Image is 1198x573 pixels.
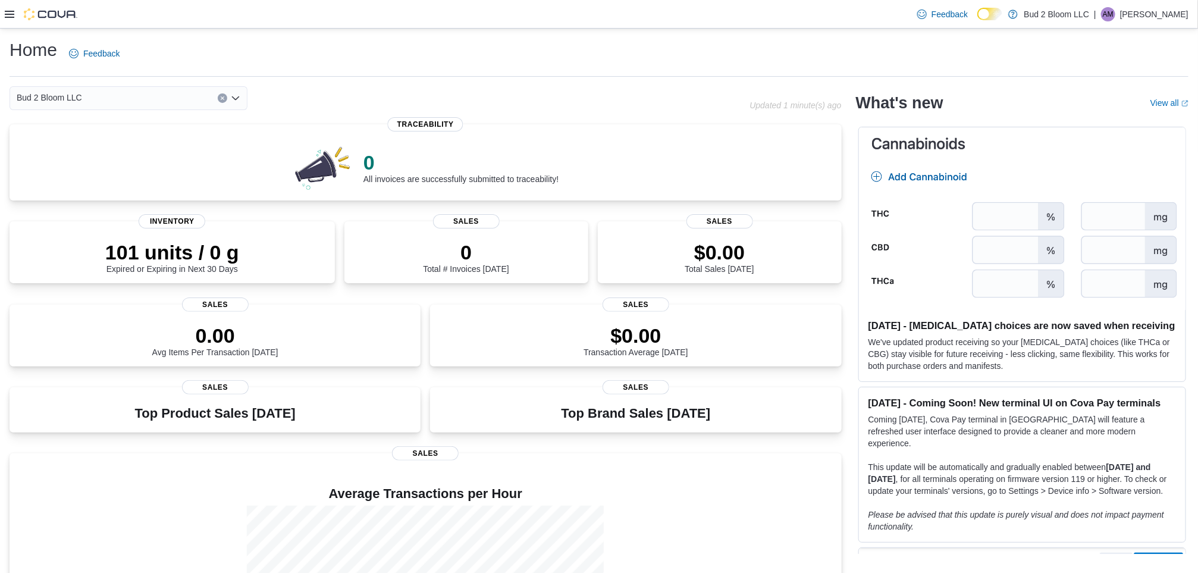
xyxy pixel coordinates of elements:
[134,406,295,421] h3: Top Product Sales [DATE]
[152,324,278,357] div: Avg Items Per Transaction [DATE]
[24,8,77,20] img: Cova
[977,8,1002,20] input: Dark Mode
[977,20,978,21] span: Dark Mode
[856,93,943,112] h2: What's new
[584,324,688,347] p: $0.00
[105,240,239,274] div: Expired or Expiring in Next 30 Days
[1103,7,1114,21] span: AM
[139,214,205,228] span: Inventory
[292,143,354,191] img: 0
[433,214,500,228] span: Sales
[603,298,669,312] span: Sales
[392,446,459,461] span: Sales
[1120,7,1188,21] p: [PERSON_NAME]
[423,240,509,274] div: Total # Invoices [DATE]
[83,48,120,60] span: Feedback
[388,117,463,131] span: Traceability
[363,151,559,184] div: All invoices are successfully submitted to traceability!
[868,462,1151,484] strong: [DATE] and [DATE]
[64,42,124,65] a: Feedback
[584,324,688,357] div: Transaction Average [DATE]
[912,2,973,26] a: Feedback
[749,101,841,110] p: Updated 1 minute(s) ago
[19,487,832,501] h4: Average Transactions per Hour
[1094,7,1096,21] p: |
[868,461,1176,497] p: This update will be automatically and gradually enabled between , for all terminals operating on ...
[868,336,1176,372] p: We've updated product receiving so your [MEDICAL_DATA] choices (like THCa or CBG) stay visible fo...
[105,240,239,264] p: 101 units / 0 g
[685,240,754,264] p: $0.00
[17,90,82,105] span: Bud 2 Bloom LLC
[363,151,559,174] p: 0
[423,240,509,264] p: 0
[1181,100,1188,107] svg: External link
[686,214,753,228] span: Sales
[1150,98,1188,108] a: View allExternal link
[932,8,968,20] span: Feedback
[218,93,227,103] button: Clear input
[562,406,711,421] h3: Top Brand Sales [DATE]
[1024,7,1089,21] p: Bud 2 Bloom LLC
[685,240,754,274] div: Total Sales [DATE]
[152,324,278,347] p: 0.00
[231,93,240,103] button: Open list of options
[182,380,249,394] span: Sales
[1101,7,1115,21] div: Ariel Mizrahi
[10,38,57,62] h1: Home
[603,380,669,394] span: Sales
[868,414,1176,449] p: Coming [DATE], Cova Pay terminal in [GEOGRAPHIC_DATA] will feature a refreshed user interface des...
[868,397,1176,409] h3: [DATE] - Coming Soon! New terminal UI on Cova Pay terminals
[868,510,1164,531] em: Please be advised that this update is purely visual and does not impact payment functionality.
[868,320,1176,331] h3: [DATE] - [MEDICAL_DATA] choices are now saved when receiving
[182,298,249,312] span: Sales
